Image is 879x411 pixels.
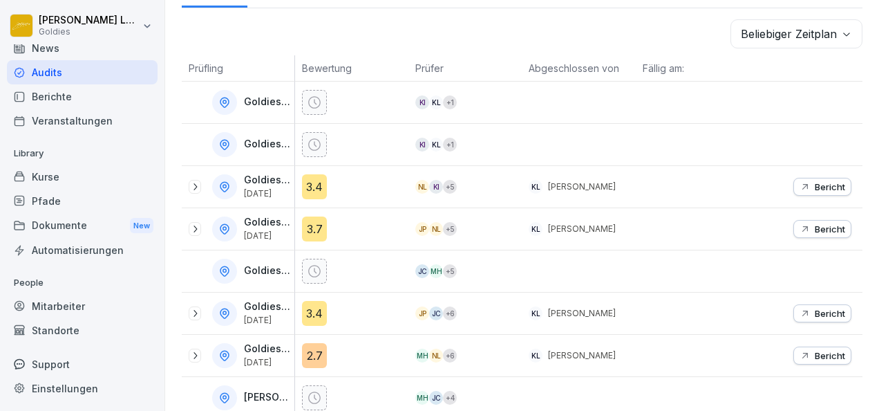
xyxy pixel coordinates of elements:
[244,189,292,199] p: [DATE]
[415,222,429,236] div: Jp
[244,358,292,367] p: [DATE]
[815,223,845,235] p: Bericht
[7,109,158,133] a: Veranstaltungen
[7,36,158,60] a: News
[302,343,327,368] div: 2.7
[244,174,292,186] p: Goldies [GEOGRAPHIC_DATA]
[815,181,845,192] p: Bericht
[443,307,457,320] div: + 6
[244,301,292,313] p: Goldies Friedrichshain
[793,347,851,365] button: Bericht
[7,84,158,109] a: Berichte
[415,391,429,405] div: MH
[7,376,158,401] a: Einstellungen
[7,213,158,239] div: Dokumente
[415,349,429,363] div: MH
[793,178,851,196] button: Bericht
[529,180,542,194] div: KL
[244,316,292,325] p: [DATE]
[429,391,443,405] div: JC
[244,343,292,355] p: Goldies Gräfestraße
[302,61,401,75] p: Bewertung
[39,27,140,37] p: Goldies
[244,392,292,403] p: [PERSON_NAME]´s HQ
[7,352,158,376] div: Support
[815,308,845,319] p: Bericht
[302,301,327,326] div: 3.4
[244,138,292,150] p: Goldies Darmstadt
[244,265,292,277] p: Goldies [GEOGRAPHIC_DATA]
[548,181,616,193] p: [PERSON_NAME]
[529,222,542,236] div: KL
[548,307,616,320] p: [PERSON_NAME]
[7,213,158,239] a: DokumenteNew
[7,165,158,189] a: Kurse
[793,304,851,322] button: Bericht
[793,220,851,238] button: Bericht
[443,391,457,405] div: + 4
[7,272,158,294] p: People
[429,180,443,194] div: KI
[429,222,443,236] div: NL
[7,60,158,84] a: Audits
[548,349,616,362] p: [PERSON_NAME]
[415,264,429,278] div: JC
[415,180,429,194] div: NL
[548,223,616,235] p: [PERSON_NAME]
[7,238,158,262] a: Automatisierungen
[244,96,292,108] p: Goldies [GEOGRAPHIC_DATA]
[302,217,327,241] div: 3.7
[415,138,429,152] div: KI
[429,95,443,109] div: KL
[302,174,327,199] div: 3.4
[815,350,845,361] p: Bericht
[7,189,158,213] a: Pfade
[244,231,292,241] p: [DATE]
[415,95,429,109] div: KI
[529,61,628,75] p: Abgeschlossen von
[529,307,542,320] div: KL
[443,349,457,363] div: + 6
[443,222,457,236] div: + 5
[7,143,158,165] p: Library
[443,138,457,152] div: + 1
[7,294,158,318] a: Mitarbeiter
[189,61,287,75] p: Prüfling
[636,55,749,82] th: Fällig am:
[443,95,457,109] div: + 1
[244,217,292,228] p: Goldies FFM 2
[429,349,443,363] div: NL
[429,138,443,152] div: KL
[443,180,457,194] div: + 5
[443,264,457,278] div: + 5
[408,55,522,82] th: Prüfer
[7,318,158,342] a: Standorte
[130,218,153,234] div: New
[39,15,140,26] p: [PERSON_NAME] Loska
[415,307,429,320] div: Jp
[529,349,542,363] div: KL
[429,307,443,320] div: JC
[429,264,443,278] div: MH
